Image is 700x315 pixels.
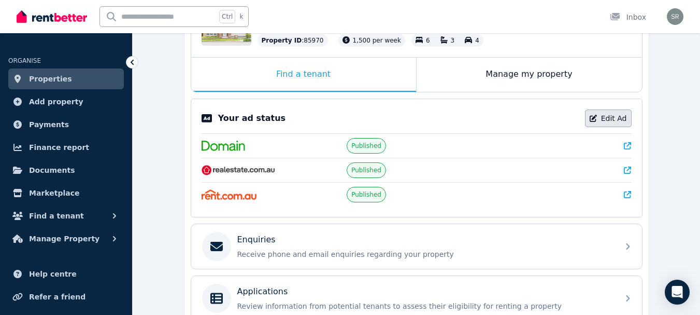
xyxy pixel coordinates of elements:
p: Applications [237,285,288,298]
p: Your ad status [218,112,285,125]
img: Schekar Raj [667,8,683,25]
p: Enquiries [237,234,276,246]
span: k [239,12,243,21]
img: RealEstate.com.au [202,165,276,175]
a: Add property [8,91,124,112]
span: Payments [29,118,69,131]
button: Find a tenant [8,206,124,226]
span: Property ID [262,36,302,45]
span: Published [351,142,381,150]
span: Manage Property [29,232,99,245]
p: Receive phone and email enquiries regarding your property [237,249,612,259]
a: Help centre [8,264,124,284]
a: EnquiriesReceive phone and email enquiries regarding your property [191,224,642,269]
div: : 85970 [258,34,328,47]
span: Ctrl [219,10,235,23]
span: Properties [29,73,72,85]
img: Rent.com.au [202,189,257,200]
div: Manage my property [417,58,642,92]
a: Payments [8,114,124,135]
span: Documents [29,164,75,176]
span: Published [351,190,381,199]
div: Inbox [610,12,646,22]
a: Marketplace [8,183,124,203]
a: Properties [8,69,124,89]
span: Find a tenant [29,210,84,222]
button: Manage Property [8,228,124,249]
span: Finance report [29,141,89,154]
p: Review information from potential tenants to assess their eligibility for renting a property [237,301,612,311]
span: 1,500 per week [353,37,401,44]
span: Refer a friend [29,291,85,303]
span: Add property [29,95,83,108]
img: RentBetter [17,9,87,24]
span: 3 [451,37,455,44]
a: Finance report [8,137,124,158]
a: Refer a friend [8,286,124,307]
a: Edit Ad [585,109,632,127]
div: Find a tenant [191,58,416,92]
img: Domain.com.au [202,141,245,151]
span: Marketplace [29,187,79,199]
span: 6 [426,37,430,44]
span: ORGANISE [8,57,41,64]
span: 4 [475,37,479,44]
a: Documents [8,160,124,181]
span: Published [351,166,381,174]
div: Open Intercom Messenger [665,280,690,305]
span: Help centre [29,268,77,280]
